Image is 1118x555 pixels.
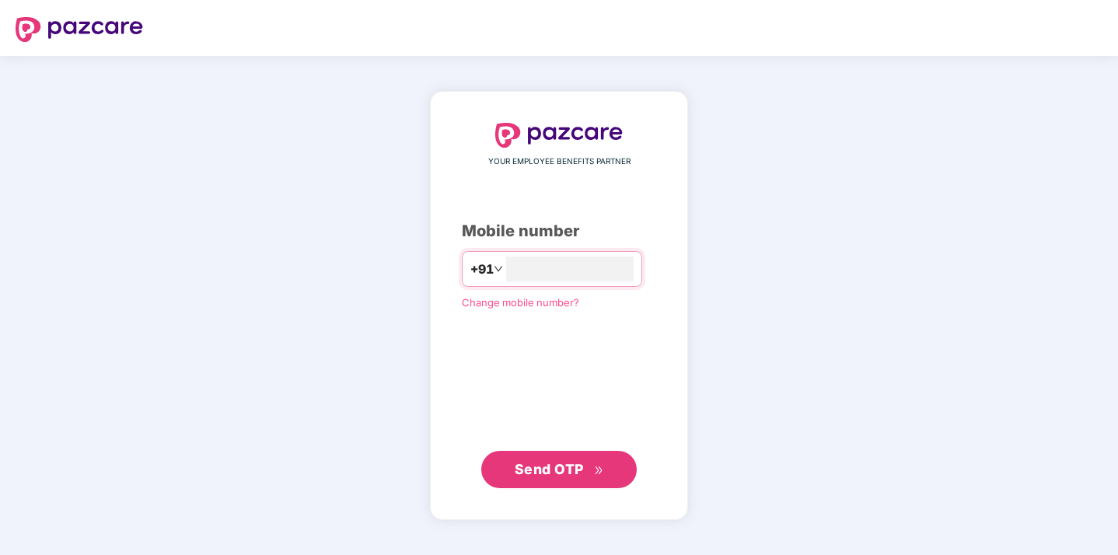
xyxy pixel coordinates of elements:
[470,260,494,279] span: +91
[16,17,143,42] img: logo
[462,219,656,243] div: Mobile number
[481,451,637,488] button: Send OTPdouble-right
[594,466,604,476] span: double-right
[495,123,623,148] img: logo
[488,155,631,168] span: YOUR EMPLOYEE BENEFITS PARTNER
[462,296,579,309] a: Change mobile number?
[494,264,503,274] span: down
[515,461,584,477] span: Send OTP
